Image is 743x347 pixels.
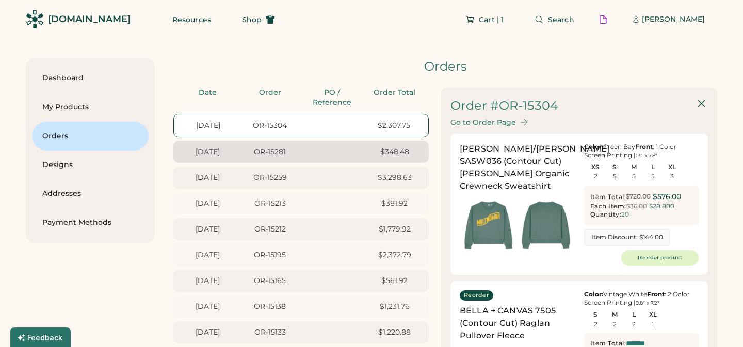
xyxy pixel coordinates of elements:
[242,250,298,260] div: OR-15195
[605,163,624,171] div: S
[460,196,517,254] img: generate-image
[180,199,236,209] div: [DATE]
[621,211,629,218] div: 20
[624,311,643,318] div: L
[626,192,651,200] s: $720.00
[636,152,657,159] font: 13" x 7.8"
[621,250,699,266] button: Reorder product
[594,321,597,328] div: 2
[591,233,663,242] div: Item Discount: $144.00
[230,9,287,30] button: Shop
[242,327,298,338] div: OR-15133
[642,14,705,25] div: [PERSON_NAME]
[42,160,138,170] div: Designs
[180,88,236,98] div: Date
[590,202,626,210] div: Each Item:
[366,302,423,312] div: $1,231.76
[605,311,624,318] div: M
[242,88,298,98] div: Order
[584,290,603,298] strong: Color:
[479,16,504,23] span: Cart | 1
[590,193,626,201] div: Item Total:
[42,189,138,199] div: Addresses
[649,202,674,211] div: $28.800
[366,327,423,338] div: $1,220.88
[242,16,262,23] span: Shop
[594,173,597,180] div: 2
[48,13,131,26] div: [DOMAIN_NAME]
[584,290,699,307] div: Vintage White : 2 Color Screen Printing |
[590,210,622,219] div: Quantity:
[643,311,663,318] div: XL
[663,163,682,171] div: XL
[613,173,617,180] div: 5
[242,121,298,131] div: OR-15304
[522,9,587,30] button: Search
[366,121,422,131] div: $2,307.75
[584,143,603,151] strong: Color:
[180,121,236,131] div: [DATE]
[242,147,298,157] div: OR-15281
[613,321,617,328] div: 2
[653,192,681,202] div: $576.00
[464,291,489,300] div: Reorder
[586,163,605,171] div: XS
[635,143,653,151] strong: Front
[42,73,138,84] div: Dashboard
[517,196,574,254] img: generate-image
[242,173,298,183] div: OR-15259
[160,9,223,30] button: Resources
[450,118,516,127] div: Go to Order Page
[26,10,44,28] img: Rendered Logo - Screens
[304,88,361,108] div: PO / Reference
[242,276,298,286] div: OR-15165
[548,16,574,23] span: Search
[586,311,605,318] div: S
[624,163,643,171] div: M
[694,301,738,345] iframe: Front Chat
[632,173,636,180] div: 5
[180,224,236,235] div: [DATE]
[453,9,516,30] button: Cart | 1
[242,199,298,209] div: OR-15213
[450,97,558,114] div: Order #OR-15304
[366,250,423,260] div: $2,372.79
[242,224,298,235] div: OR-15212
[460,143,609,192] div: [PERSON_NAME]/[PERSON_NAME] SASW036 (Contour Cut) [PERSON_NAME] Organic Crewneck Sweatshirt
[180,147,236,157] div: [DATE]
[366,224,423,235] div: $1,779.92
[173,58,717,75] div: Orders
[670,173,674,180] div: 3
[460,305,575,342] div: BELLA + CANVAS 7505 (Contour Cut) Raglan Pullover Fleece
[366,199,423,209] div: $381.92
[626,202,647,210] s: $36.00
[180,173,236,183] div: [DATE]
[647,290,665,298] strong: Front
[42,218,138,228] div: Payment Methods
[242,302,298,312] div: OR-15138
[42,131,138,141] div: Orders
[180,302,236,312] div: [DATE]
[651,173,655,180] div: 5
[652,321,654,328] div: 1
[180,327,236,338] div: [DATE]
[643,163,663,171] div: L
[584,143,699,159] div: Green Bay : 1 Color Screen Printing |
[632,321,636,328] div: 2
[42,102,138,112] div: My Products
[636,300,659,306] font: 9.8" x 7.2"
[180,276,236,286] div: [DATE]
[366,276,423,286] div: $561.92
[366,173,423,183] div: $3,298.63
[366,88,423,98] div: Order Total
[366,147,423,157] div: $348.48
[180,250,236,260] div: [DATE]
